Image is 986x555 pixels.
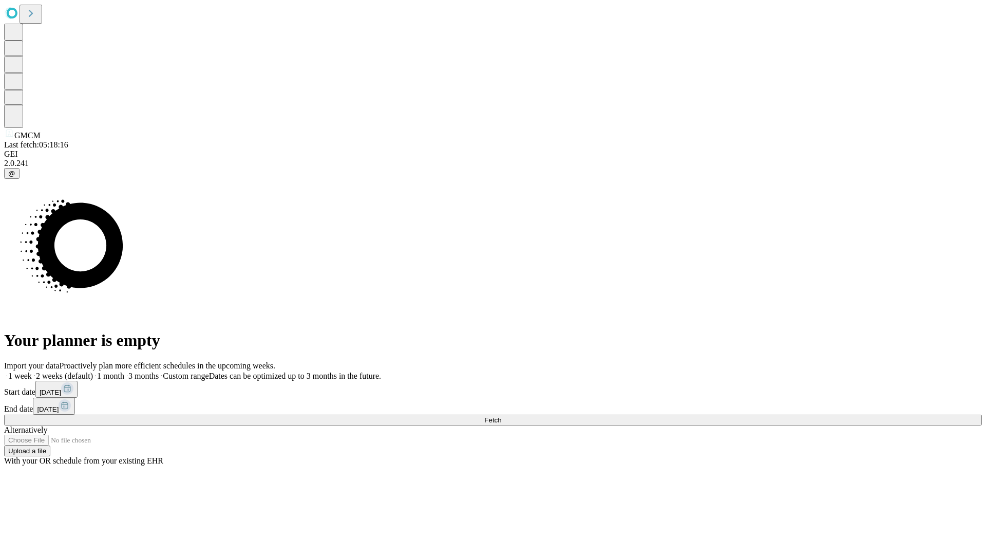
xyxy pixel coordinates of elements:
[4,361,60,370] span: Import your data
[4,398,982,415] div: End date
[209,372,381,380] span: Dates can be optimized up to 3 months in the future.
[128,372,159,380] span: 3 months
[4,150,982,159] div: GEI
[484,416,501,424] span: Fetch
[163,372,208,380] span: Custom range
[4,140,68,149] span: Last fetch: 05:18:16
[4,456,163,465] span: With your OR schedule from your existing EHR
[14,131,41,140] span: GMCM
[4,159,982,168] div: 2.0.241
[4,331,982,350] h1: Your planner is empty
[4,415,982,425] button: Fetch
[4,168,20,179] button: @
[4,381,982,398] div: Start date
[4,425,47,434] span: Alternatively
[4,446,50,456] button: Upload a file
[8,170,15,177] span: @
[35,381,78,398] button: [DATE]
[37,405,59,413] span: [DATE]
[33,398,75,415] button: [DATE]
[60,361,275,370] span: Proactively plan more efficient schedules in the upcoming weeks.
[8,372,32,380] span: 1 week
[97,372,124,380] span: 1 month
[40,388,61,396] span: [DATE]
[36,372,93,380] span: 2 weeks (default)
